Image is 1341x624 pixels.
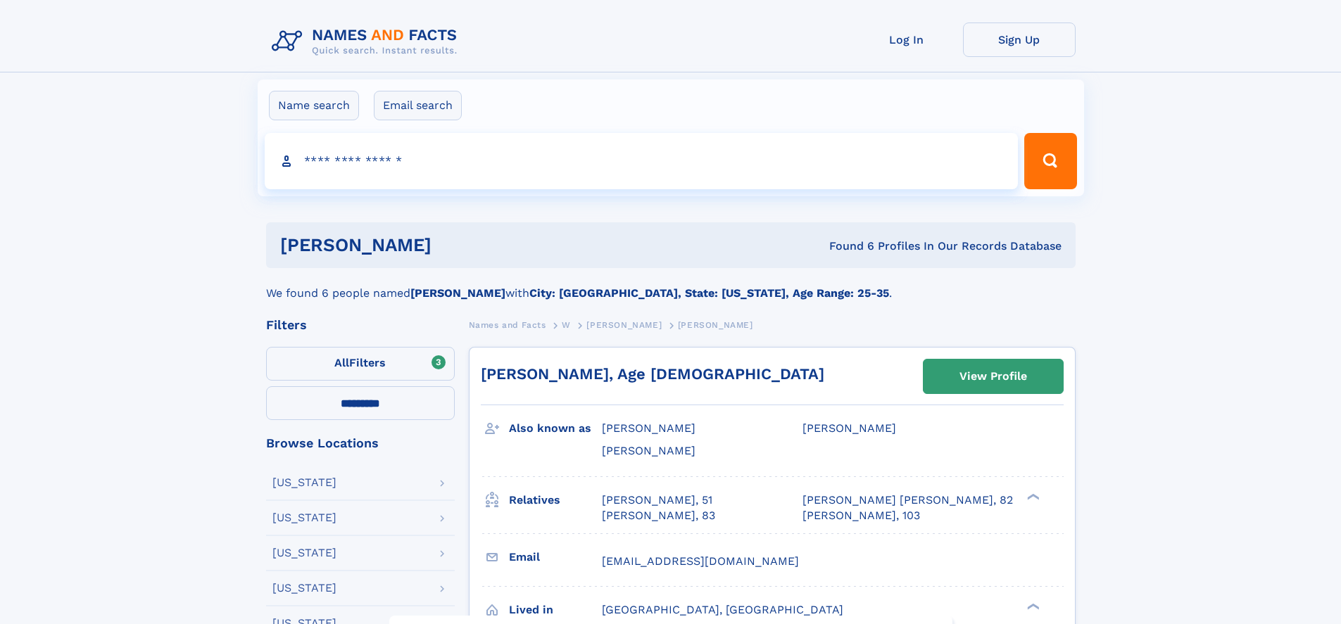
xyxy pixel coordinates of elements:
a: Sign Up [963,23,1076,57]
img: Logo Names and Facts [266,23,469,61]
a: Log In [850,23,963,57]
a: Names and Facts [469,316,546,333]
button: Search Button [1024,133,1076,189]
div: [US_STATE] [272,582,336,594]
span: [PERSON_NAME] [602,444,695,457]
label: Email search [374,91,462,120]
div: [US_STATE] [272,477,336,488]
div: [US_STATE] [272,512,336,523]
span: [PERSON_NAME] [678,320,753,330]
div: View Profile [959,360,1027,393]
div: ❯ [1024,601,1040,611]
span: [PERSON_NAME] [602,421,695,435]
h3: Lived in [509,598,602,622]
span: [PERSON_NAME] [802,421,896,435]
a: [PERSON_NAME], Age [DEMOGRAPHIC_DATA] [481,365,824,383]
div: ❯ [1024,492,1040,501]
span: All [334,356,349,369]
a: [PERSON_NAME], 103 [802,508,920,523]
a: W [562,316,571,333]
h3: Email [509,545,602,569]
a: [PERSON_NAME] [PERSON_NAME], 82 [802,492,1013,508]
h1: [PERSON_NAME] [280,236,631,254]
a: View Profile [924,359,1063,393]
b: City: [GEOGRAPHIC_DATA], State: [US_STATE], Age Range: 25-35 [529,286,889,300]
a: [PERSON_NAME], 83 [602,508,715,523]
label: Filters [266,347,455,381]
span: W [562,320,571,330]
div: We found 6 people named with . [266,268,1076,302]
b: [PERSON_NAME] [410,286,505,300]
input: search input [265,133,1019,189]
span: [EMAIL_ADDRESS][DOMAIN_NAME] [602,554,799,568]
div: [US_STATE] [272,547,336,559]
div: Found 6 Profiles In Our Records Database [630,238,1062,254]
div: Browse Locations [266,437,455,450]
span: [GEOGRAPHIC_DATA], [GEOGRAPHIC_DATA] [602,603,843,616]
a: [PERSON_NAME], 51 [602,492,712,508]
label: Name search [269,91,359,120]
a: [PERSON_NAME] [586,316,662,333]
div: Filters [266,319,455,331]
h3: Also known as [509,416,602,440]
h3: Relatives [509,488,602,512]
span: [PERSON_NAME] [586,320,662,330]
